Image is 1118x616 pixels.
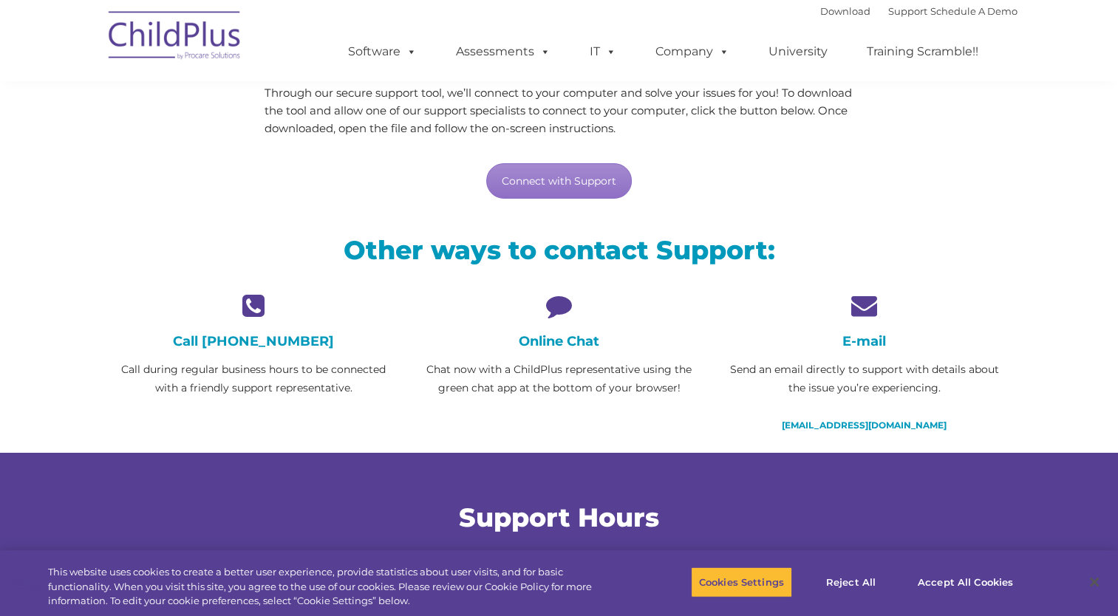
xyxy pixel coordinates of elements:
[641,37,744,66] a: Company
[417,333,701,349] h4: Online Chat
[805,567,897,598] button: Reject All
[820,5,1018,17] font: |
[48,565,615,609] div: This website uses cookies to create a better user experience, provide statistics about user visit...
[101,1,249,75] img: ChildPlus by Procare Solutions
[782,420,947,431] a: [EMAIL_ADDRESS][DOMAIN_NAME]
[820,5,870,17] a: Download
[1078,566,1111,598] button: Close
[333,37,432,66] a: Software
[852,37,993,66] a: Training Scramble!!
[691,567,792,598] button: Cookies Settings
[486,163,632,199] a: Connect with Support
[112,333,395,349] h4: Call [PHONE_NUMBER]
[441,37,565,66] a: Assessments
[265,84,853,137] p: Through our secure support tool, we’ll connect to your computer and solve your issues for you! To...
[888,5,927,17] a: Support
[754,37,842,66] a: University
[575,37,631,66] a: IT
[112,360,395,397] p: Call during regular business hours to be connected with a friendly support representative.
[112,233,1006,267] h2: Other ways to contact Support:
[930,5,1018,17] a: Schedule A Demo
[459,502,659,533] span: Support Hours
[723,360,1006,397] p: Send an email directly to support with details about the issue you’re experiencing.
[417,360,701,397] p: Chat now with a ChildPlus representative using the green chat app at the bottom of your browser!
[910,567,1021,598] button: Accept All Cookies
[723,333,1006,349] h4: E-mail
